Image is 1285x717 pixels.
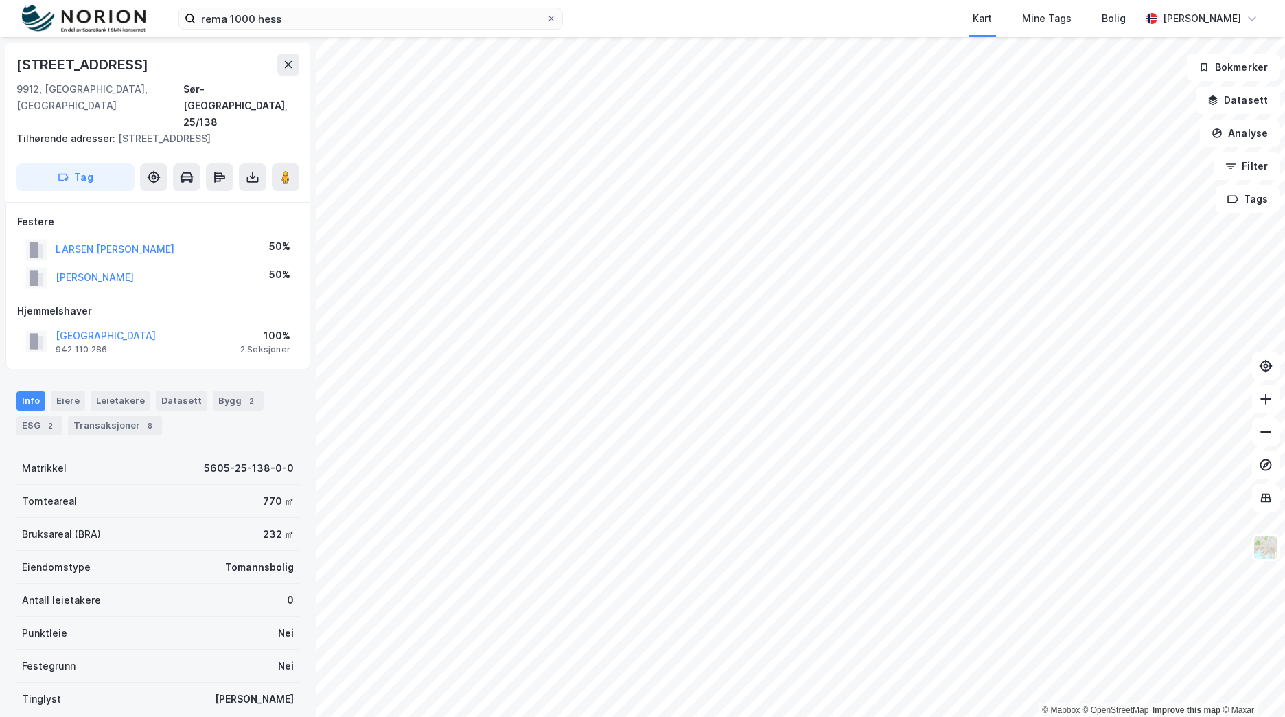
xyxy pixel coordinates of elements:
[278,625,294,641] div: Nei
[43,419,57,433] div: 2
[204,460,294,477] div: 5605-25-138-0-0
[22,559,91,576] div: Eiendomstype
[17,214,299,230] div: Festere
[269,238,290,255] div: 50%
[1042,705,1080,715] a: Mapbox
[22,592,101,608] div: Antall leietakere
[22,493,77,510] div: Tomteareal
[1216,651,1285,717] iframe: Chat Widget
[16,54,151,76] div: [STREET_ADDRESS]
[1216,185,1280,213] button: Tags
[22,460,67,477] div: Matrikkel
[22,691,61,707] div: Tinglyst
[196,8,546,29] input: Søk på adresse, matrikkel, gårdeiere, leietakere eller personer
[22,5,146,33] img: norion-logo.80e7a08dc31c2e691866.png
[51,391,85,411] div: Eiere
[973,10,992,27] div: Kart
[183,81,299,130] div: Sør-[GEOGRAPHIC_DATA], 25/138
[56,344,107,355] div: 942 110 286
[240,328,290,344] div: 100%
[278,658,294,674] div: Nei
[244,394,258,408] div: 2
[1200,119,1280,147] button: Analyse
[269,266,290,283] div: 50%
[215,691,294,707] div: [PERSON_NAME]
[22,625,67,641] div: Punktleie
[1102,10,1126,27] div: Bolig
[1253,534,1279,560] img: Z
[1187,54,1280,81] button: Bokmerker
[17,303,299,319] div: Hjemmelshaver
[16,416,62,435] div: ESG
[22,526,101,543] div: Bruksareal (BRA)
[1196,87,1280,114] button: Datasett
[16,391,45,411] div: Info
[1216,651,1285,717] div: Kontrollprogram for chat
[16,130,288,147] div: [STREET_ADDRESS]
[91,391,150,411] div: Leietakere
[156,391,207,411] div: Datasett
[1153,705,1220,715] a: Improve this map
[287,592,294,608] div: 0
[213,391,264,411] div: Bygg
[263,493,294,510] div: 770 ㎡
[225,559,294,576] div: Tomannsbolig
[240,344,290,355] div: 2 Seksjoner
[263,526,294,543] div: 232 ㎡
[143,419,157,433] div: 8
[22,658,76,674] div: Festegrunn
[16,133,118,144] span: Tilhørende adresser:
[1163,10,1241,27] div: [PERSON_NAME]
[1022,10,1072,27] div: Mine Tags
[68,416,162,435] div: Transaksjoner
[16,81,183,130] div: 9912, [GEOGRAPHIC_DATA], [GEOGRAPHIC_DATA]
[1214,152,1280,180] button: Filter
[1083,705,1149,715] a: OpenStreetMap
[16,163,135,191] button: Tag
